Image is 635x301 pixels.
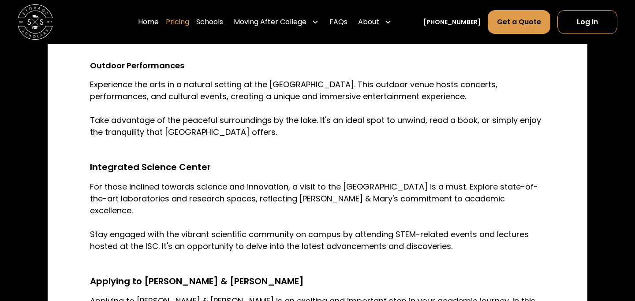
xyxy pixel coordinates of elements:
[488,10,550,34] a: Get a Quote
[90,160,545,174] h4: Integrated Science Center
[423,18,481,27] a: [PHONE_NUMBER]
[18,4,53,40] img: Storage Scholars main logo
[355,10,395,34] div: About
[557,10,617,34] a: Log In
[90,78,545,150] p: Experience the arts in a natural setting at the [GEOGRAPHIC_DATA]. This outdoor venue hosts conce...
[138,10,159,34] a: Home
[90,59,545,71] h5: Outdoor Performances
[329,10,347,34] a: FAQs
[234,17,306,27] div: Moving After College
[90,181,545,264] p: For those inclined towards science and innovation, a visit to the [GEOGRAPHIC_DATA] is a must. Ex...
[358,17,379,27] div: About
[90,275,545,288] h4: Applying to [PERSON_NAME] & [PERSON_NAME]
[196,10,223,34] a: Schools
[230,10,322,34] div: Moving After College
[166,10,189,34] a: Pricing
